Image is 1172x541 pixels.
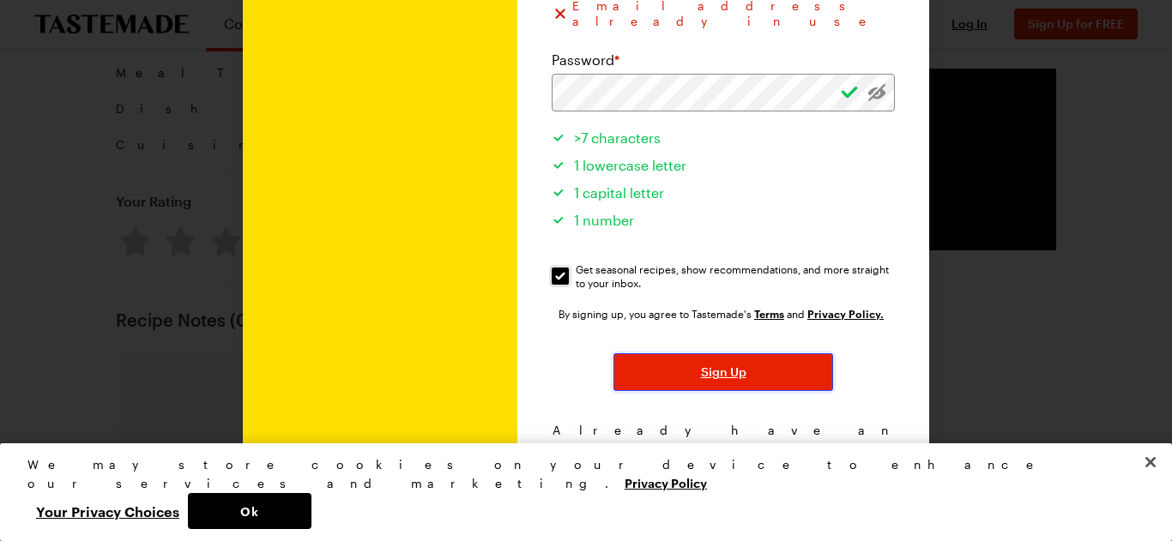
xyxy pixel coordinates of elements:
[574,212,634,228] span: 1 number
[786,439,825,456] button: Log In!
[574,129,661,146] span: >7 characters
[754,306,784,321] a: Tastemade Terms of Service
[625,474,707,490] a: More information about your privacy, opens in a new tab
[613,353,833,391] button: Sign Up
[552,267,569,285] input: Get seasonal recipes, show recommendations, and more straight to your inbox.
[559,305,888,322] div: By signing up, you agree to Tastemade's and
[574,157,686,173] span: 1 lowercase letter
[27,493,188,529] button: Your Privacy Choices
[701,364,746,381] span: Sign Up
[27,455,1130,493] div: We may store cookies on your device to enhance our services and marketing.
[576,262,897,290] span: Get seasonal recipes, show recommendations, and more straight to your inbox.
[1132,443,1169,481] button: Close
[553,423,895,454] span: Already have an account?
[27,455,1130,529] div: Privacy
[807,306,884,321] a: Tastemade Privacy Policy
[574,184,664,201] span: 1 capital letter
[188,493,311,529] button: Ok
[552,50,619,70] label: Password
